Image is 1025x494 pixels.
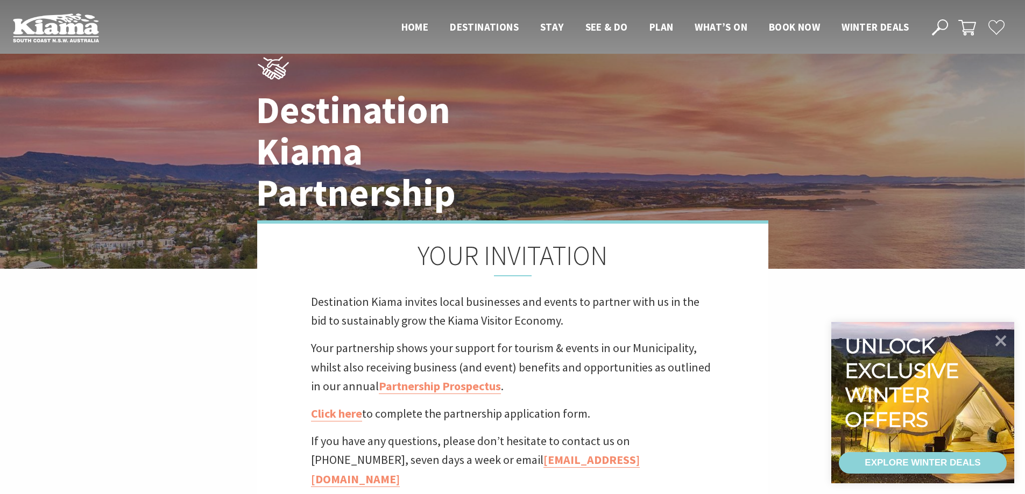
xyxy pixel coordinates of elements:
[845,334,964,432] div: Unlock exclusive winter offers
[391,19,920,37] nav: Main Menu
[256,90,560,214] h1: Destination Kiama Partnership
[311,404,715,423] p: to complete the partnership application form.
[865,452,980,474] div: EXPLORE WINTER DEALS
[450,20,519,33] span: Destinations
[585,20,628,33] span: See & Do
[311,292,715,330] p: Destination Kiama invites local businesses and events to partner with us in the bid to sustainabl...
[311,452,640,486] a: [EMAIL_ADDRESS][DOMAIN_NAME]
[311,432,715,489] p: If you have any questions, please don’t hesitate to contact us on [PHONE_NUMBER], seven days a we...
[13,13,99,42] img: Kiama Logo
[311,339,715,396] p: Your partnership shows your support for tourism & events in our Municipality, whilst also receivi...
[769,20,820,33] span: Book now
[401,20,429,33] span: Home
[311,406,362,421] a: Click here
[379,378,501,394] a: Partnership Prospectus
[540,20,564,33] span: Stay
[839,452,1007,474] a: EXPLORE WINTER DEALS
[311,240,715,276] h2: YOUR INVITATION
[842,20,909,33] span: Winter Deals
[695,20,747,33] span: What’s On
[649,20,674,33] span: Plan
